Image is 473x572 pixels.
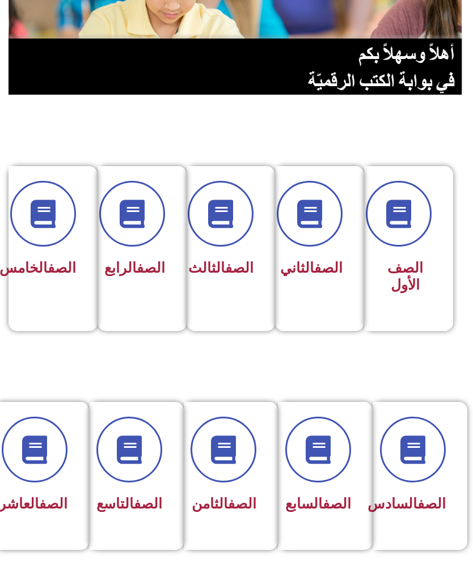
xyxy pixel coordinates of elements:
a: الصف [228,495,256,512]
span: الصف الأول [387,260,423,293]
a: الصف [417,495,446,512]
span: الثامن [192,495,256,512]
a: الصف [314,260,343,276]
a: الصف [225,260,254,276]
span: التاسع [96,495,162,512]
a: الصف [137,260,165,276]
span: الثالث [188,260,254,276]
a: الصف [48,260,76,276]
a: الصف [39,495,67,512]
span: السادس [368,495,446,512]
a: الصف [134,495,162,512]
a: الصف [323,495,351,512]
span: السابع [285,495,351,512]
span: الرابع [104,260,165,276]
span: الثاني [280,260,343,276]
